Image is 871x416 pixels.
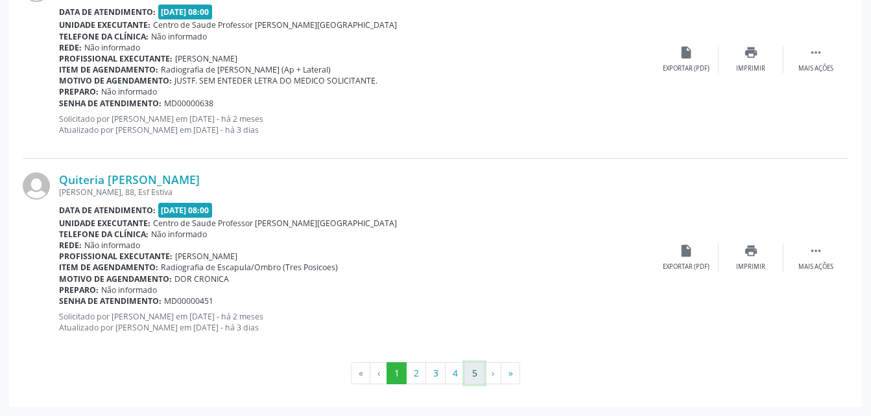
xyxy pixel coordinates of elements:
[679,244,693,258] i: insert_drive_file
[445,362,465,384] button: Go to page 4
[809,45,823,60] i: 
[59,113,654,135] p: Solicitado por [PERSON_NAME] em [DATE] - há 2 meses Atualizado por [PERSON_NAME] em [DATE] - há 3...
[736,262,765,272] div: Imprimir
[59,205,156,216] b: Data de atendimento:
[744,45,758,60] i: print
[59,86,99,97] b: Preparo:
[798,64,833,73] div: Mais ações
[84,240,140,251] span: Não informado
[151,31,207,42] span: Não informado
[164,98,213,109] span: MD00000638
[59,64,158,75] b: Item de agendamento:
[809,244,823,258] i: 
[84,42,140,53] span: Não informado
[164,295,213,306] span: MD00000451
[151,229,207,240] span: Não informado
[425,362,446,384] button: Go to page 3
[59,6,156,17] b: Data de atendimento:
[153,19,397,30] span: Centro de Saude Professor [PERSON_NAME][GEOGRAPHIC_DATA]
[59,311,654,333] p: Solicitado por [PERSON_NAME] em [DATE] - há 2 meses Atualizado por [PERSON_NAME] em [DATE] - há 3...
[175,53,237,64] span: [PERSON_NAME]
[59,187,654,198] div: [PERSON_NAME], 88, Esf Estiva
[59,262,158,273] b: Item de agendamento:
[798,262,833,272] div: Mais ações
[101,284,157,295] span: Não informado
[484,362,501,384] button: Go to next page
[174,75,377,86] span: JUSTF. SEM ENTEDER LETRA DO MEDICO SOLICITANTE.
[175,251,237,262] span: [PERSON_NAME]
[744,244,758,258] i: print
[59,273,172,284] b: Motivo de agendamento:
[387,362,407,384] button: Go to page 1
[59,240,82,251] b: Rede:
[59,229,149,240] b: Telefone da clínica:
[59,98,161,109] b: Senha de atendimento:
[59,172,200,187] a: Quiteria [PERSON_NAME]
[406,362,426,384] button: Go to page 2
[23,172,50,200] img: img
[23,362,848,384] ul: Pagination
[59,295,161,306] b: Senha de atendimento:
[153,218,397,229] span: Centro de Saude Professor [PERSON_NAME][GEOGRAPHIC_DATA]
[59,19,150,30] b: Unidade executante:
[174,273,229,284] span: DOR CRONICA
[736,64,765,73] div: Imprimir
[161,262,338,273] span: Radiografia de Escapula/Ombro (Tres Posicoes)
[59,53,173,64] b: Profissional executante:
[101,86,157,97] span: Não informado
[464,362,484,384] button: Go to page 5
[59,42,82,53] b: Rede:
[663,262,710,272] div: Exportar (PDF)
[59,284,99,295] b: Preparo:
[158,5,213,19] span: [DATE] 08:00
[59,251,173,262] b: Profissional executante:
[59,31,149,42] b: Telefone da clínica:
[679,45,693,60] i: insert_drive_file
[158,203,213,218] span: [DATE] 08:00
[59,218,150,229] b: Unidade executante:
[161,64,331,75] span: Radiografia de [PERSON_NAME] (Ap + Lateral)
[663,64,710,73] div: Exportar (PDF)
[59,75,172,86] b: Motivo de agendamento:
[501,362,520,384] button: Go to last page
